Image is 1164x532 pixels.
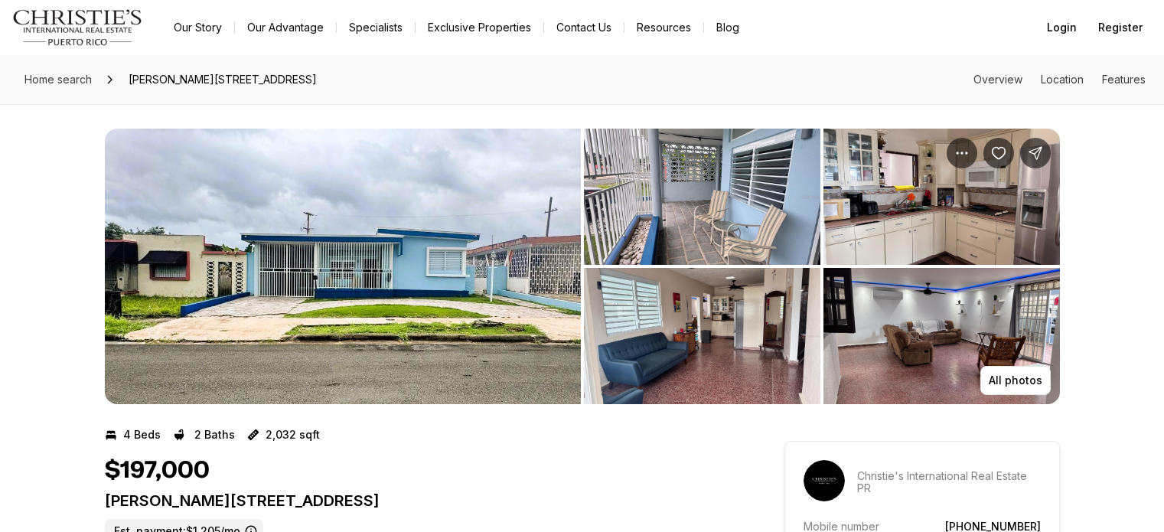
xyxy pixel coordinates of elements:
[584,129,1060,404] li: 2 of 5
[947,138,977,168] button: Property options
[266,429,320,441] p: 2,032 sqft
[624,17,703,38] a: Resources
[161,17,234,38] a: Our Story
[983,138,1014,168] button: Save Property: Calle Julia Blq AM 24 VILLA RICA
[18,67,98,92] a: Home search
[1089,12,1152,43] button: Register
[416,17,543,38] a: Exclusive Properties
[1038,12,1086,43] button: Login
[980,366,1051,395] button: All photos
[1102,73,1146,86] a: Skip to: Features
[105,129,1060,404] div: Listing Photos
[973,73,1146,86] nav: Page section menu
[123,429,161,441] p: 4 Beds
[24,73,92,86] span: Home search
[235,17,336,38] a: Our Advantage
[105,456,210,485] h1: $197,000
[973,73,1022,86] a: Skip to: Overview
[584,268,820,404] button: View image gallery
[105,129,581,404] button: View image gallery
[337,17,415,38] a: Specialists
[584,129,820,265] button: View image gallery
[704,17,752,38] a: Blog
[105,491,729,510] p: [PERSON_NAME][STREET_ADDRESS]
[194,429,235,441] p: 2 Baths
[989,374,1042,387] p: All photos
[122,67,323,92] span: [PERSON_NAME][STREET_ADDRESS]
[1098,21,1143,34] span: Register
[823,268,1060,404] button: View image gallery
[823,129,1060,265] button: View image gallery
[1020,138,1051,168] button: Share Property: Calle Julia Blq AM 24 VILLA RICA
[857,470,1041,494] p: Christie's International Real Estate PR
[12,9,143,46] img: logo
[1047,21,1077,34] span: Login
[1041,73,1084,86] a: Skip to: Location
[544,17,624,38] button: Contact Us
[105,129,581,404] li: 1 of 5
